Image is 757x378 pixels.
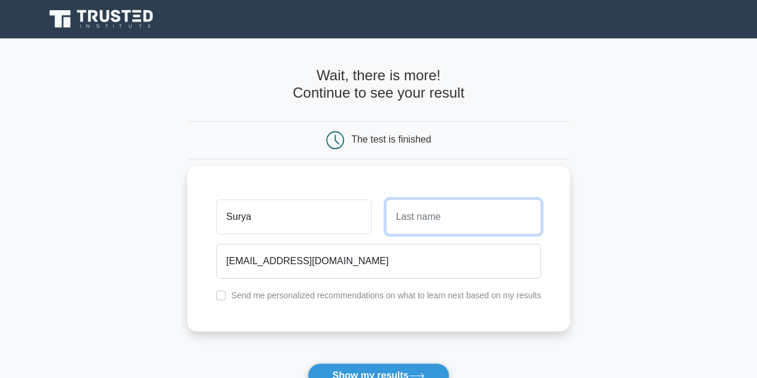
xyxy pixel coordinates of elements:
input: First name [216,199,371,234]
input: Email [216,244,541,279]
h4: Wait, there is more! Continue to see your result [187,67,570,102]
label: Send me personalized recommendations on what to learn next based on my results [231,291,541,300]
div: The test is finished [351,134,431,144]
input: Last name [386,199,541,234]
